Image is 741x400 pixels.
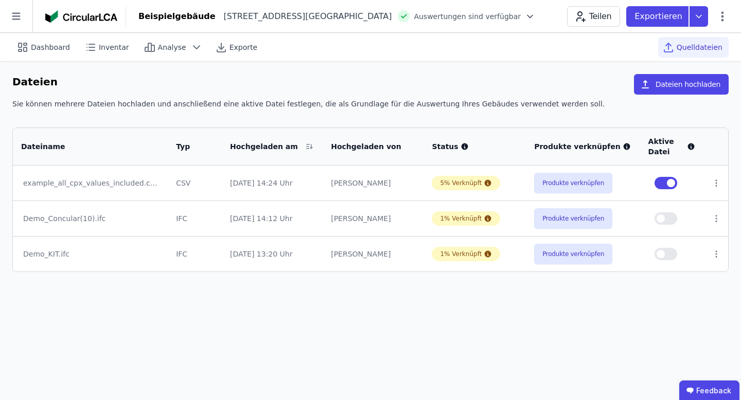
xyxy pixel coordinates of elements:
div: [PERSON_NAME] [331,249,415,259]
div: Hochgeladen am [230,141,302,152]
button: Dateien hochladen [634,74,729,95]
button: Teilen [567,6,620,27]
div: Produkte verknüpfen [534,141,631,152]
div: [PERSON_NAME] [331,178,415,188]
span: Analyse [158,42,186,52]
div: 1% Verknüpft [440,214,482,223]
div: [PERSON_NAME] [331,213,415,224]
img: Concular [45,10,117,23]
div: [DATE] 14:24 Uhr [230,178,314,188]
div: Beispielgebäude [138,10,216,23]
div: 5% Verknüpft [440,179,482,187]
div: Demo_Concular(10).ifc [23,213,157,224]
h6: Dateien [12,74,58,90]
div: example_all_cpx_values_included.csv [23,178,157,188]
button: Produkte verknüpfen [534,173,612,193]
span: Inventar [99,42,129,52]
button: Produkte verknüpfen [534,244,612,264]
div: Typ [176,141,201,152]
div: Hochgeladen von [331,141,403,152]
div: Dateiname [21,141,146,152]
div: Demo_KIT.ifc [23,249,157,259]
div: CSV [176,178,214,188]
div: Sie können mehrere Dateien hochladen und anschließend eine aktive Datei festlegen, die als Grundl... [12,99,729,117]
div: 1% Verknüpft [440,250,482,258]
span: Exporte [230,42,257,52]
div: [DATE] 14:12 Uhr [230,213,314,224]
span: Dashboard [31,42,70,52]
button: Produkte verknüpfen [534,208,612,229]
div: [DATE] 13:20 Uhr [230,249,314,259]
div: IFC [176,249,214,259]
div: IFC [176,213,214,224]
span: Auswertungen sind verfügbar [414,11,521,22]
p: Exportieren [634,10,684,23]
div: Status [432,141,518,152]
div: [STREET_ADDRESS][GEOGRAPHIC_DATA] [216,10,392,23]
div: Aktive Datei [648,136,695,157]
span: Quelldateien [677,42,722,52]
